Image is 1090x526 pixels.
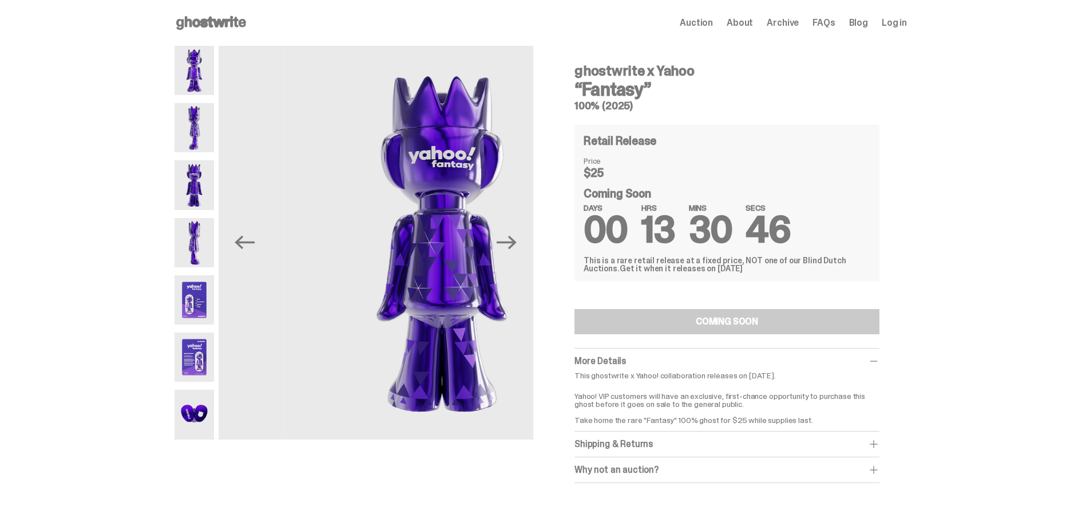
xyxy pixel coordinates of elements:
[574,64,879,78] h4: ghostwrite x Yahoo
[175,103,214,152] img: Yahoo-HG---2.png
[689,206,732,254] span: 30
[767,18,799,27] a: Archive
[574,80,879,98] h3: “Fantasy”
[574,371,879,379] p: This ghostwrite x Yahoo! collaboration releases on [DATE].
[680,18,713,27] a: Auction
[175,46,214,95] img: Yahoo-HG---1.png
[689,204,732,212] span: MINS
[746,206,790,254] span: 46
[882,18,907,27] a: Log in
[574,101,879,111] h5: 100% (2025)
[584,206,628,254] span: 00
[284,46,599,440] img: Yahoo-HG---3.png
[175,390,214,439] img: Yahoo-HG---7.png
[584,256,870,272] div: This is a rare retail release at a fixed price, NOT one of our Blind Dutch Auctions.
[641,206,675,254] span: 13
[175,275,214,325] img: Yahoo-HG---5.png
[175,160,214,209] img: Yahoo-HG---3.png
[641,204,675,212] span: HRS
[494,230,520,255] button: Next
[620,263,743,274] span: Get it when it releases on [DATE]
[746,204,790,212] span: SECS
[574,464,879,476] div: Why not an auction?
[696,317,758,326] div: COMING SOON
[727,18,753,27] a: About
[232,230,257,255] button: Previous
[812,18,835,27] a: FAQs
[574,438,879,450] div: Shipping & Returns
[584,157,641,165] dt: Price
[574,355,626,367] span: More Details
[584,188,870,243] div: Coming Soon
[175,218,214,267] img: Yahoo-HG---4.png
[584,204,628,212] span: DAYS
[584,167,641,179] dd: $25
[584,135,656,147] h4: Retail Release
[574,309,879,334] button: COMING SOON
[574,384,879,424] p: Yahoo! VIP customers will have an exclusive, first-chance opportunity to purchase this ghost befo...
[175,333,214,382] img: Yahoo-HG---6.png
[849,18,868,27] a: Blog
